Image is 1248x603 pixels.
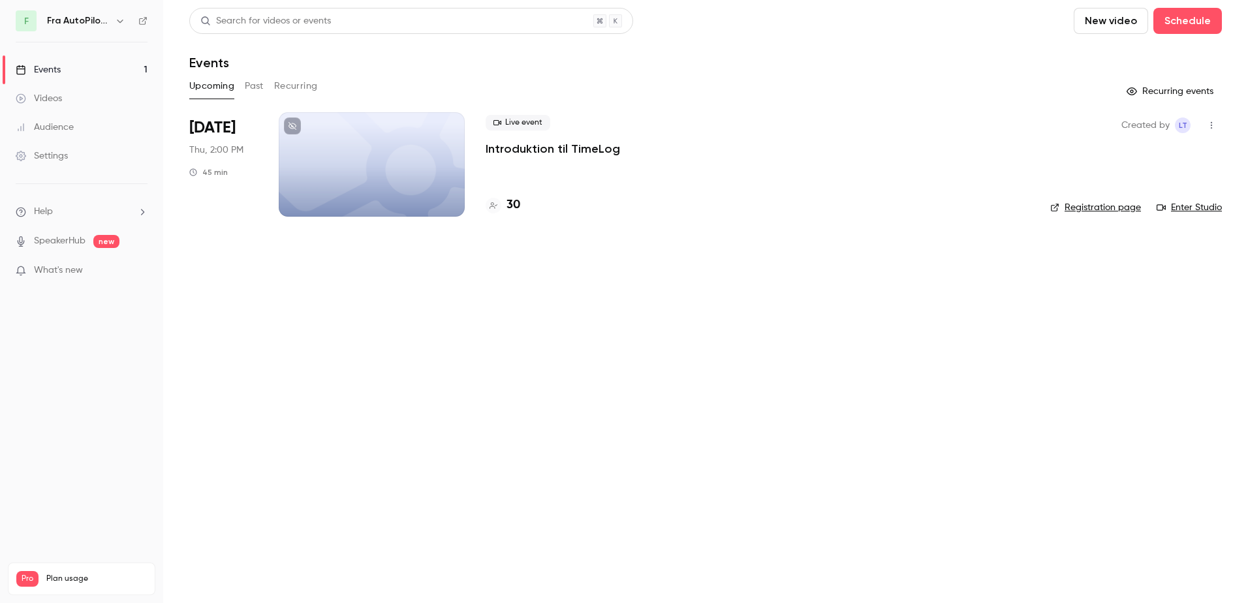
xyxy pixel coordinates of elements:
button: Past [245,76,264,97]
h6: Fra AutoPilot til TimeLog [47,14,110,27]
div: Events [16,63,61,76]
a: Registration page [1050,201,1141,214]
button: Schedule [1153,8,1222,34]
span: Plan usage [46,574,147,584]
button: New video [1074,8,1148,34]
span: Live event [486,115,550,131]
a: SpeakerHub [34,234,86,248]
a: 30 [486,196,520,214]
a: Introduktion til TimeLog [486,141,620,157]
div: Settings [16,149,68,162]
span: Thu, 2:00 PM [189,144,243,157]
span: new [93,235,119,248]
span: Help [34,205,53,219]
a: Enter Studio [1157,201,1222,214]
span: F [24,14,29,28]
li: help-dropdown-opener [16,205,148,219]
h4: 30 [507,196,520,214]
span: Created by [1121,117,1170,133]
div: Sep 25 Thu, 2:00 PM (Europe/Berlin) [189,112,258,217]
span: Lucaas Taxgaard [1175,117,1191,133]
div: Videos [16,92,62,105]
div: Audience [16,121,74,134]
span: Pro [16,571,39,587]
div: Search for videos or events [200,14,331,28]
button: Upcoming [189,76,234,97]
button: Recurring events [1121,81,1222,102]
span: LT [1179,117,1187,133]
span: What's new [34,264,83,277]
div: 45 min [189,167,228,178]
span: [DATE] [189,117,236,138]
h1: Events [189,55,229,70]
iframe: Noticeable Trigger [132,265,148,277]
button: Recurring [274,76,318,97]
